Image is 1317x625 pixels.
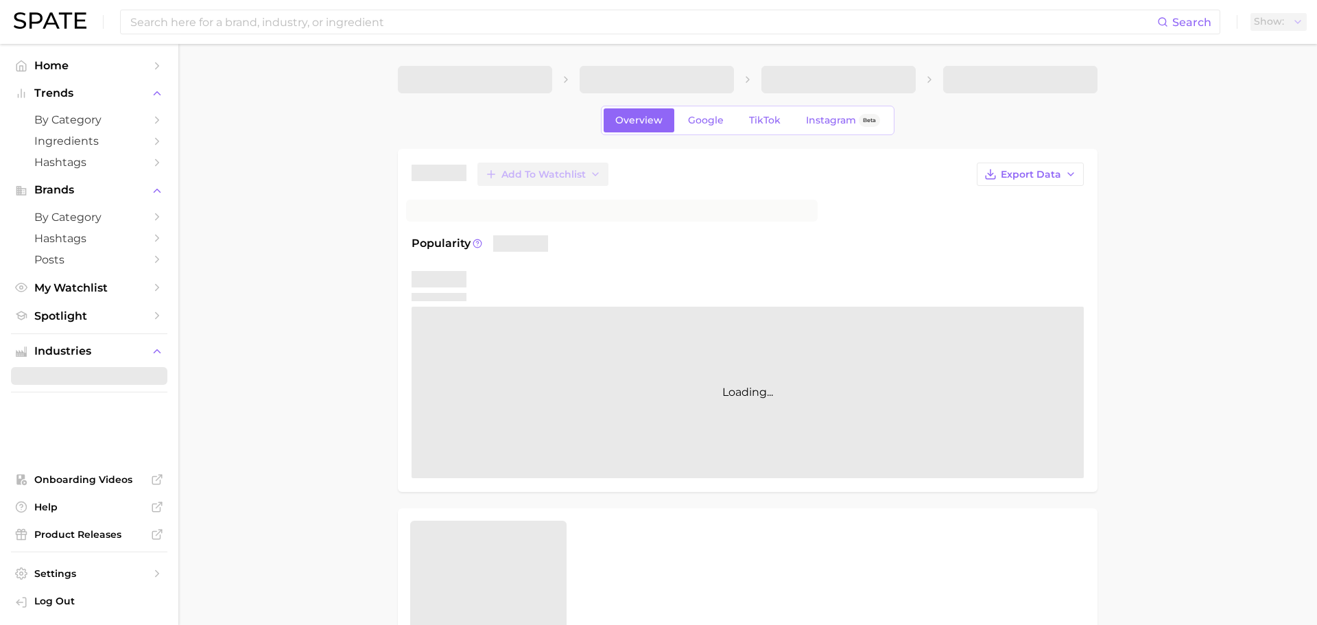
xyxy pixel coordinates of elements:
[11,469,167,490] a: Onboarding Videos
[11,130,167,152] a: Ingredients
[34,134,144,148] span: Ingredients
[11,228,167,249] a: Hashtags
[863,115,876,126] span: Beta
[34,309,144,322] span: Spotlight
[412,307,1084,478] div: Loading...
[34,528,144,541] span: Product Releases
[477,163,608,186] button: Add to Watchlist
[11,55,167,76] a: Home
[11,497,167,517] a: Help
[11,591,167,614] a: Log out. Currently logged in with e-mail marwat@spate.nyc.
[34,473,144,486] span: Onboarding Videos
[34,59,144,72] span: Home
[34,113,144,126] span: by Category
[1001,169,1061,180] span: Export Data
[14,12,86,29] img: SPATE
[11,152,167,173] a: Hashtags
[34,281,144,294] span: My Watchlist
[11,83,167,104] button: Trends
[11,341,167,362] button: Industries
[412,235,471,252] span: Popularity
[11,207,167,228] a: by Category
[11,277,167,298] a: My Watchlist
[688,115,724,126] span: Google
[977,163,1084,186] button: Export Data
[34,501,144,513] span: Help
[34,595,156,607] span: Log Out
[501,169,586,180] span: Add to Watchlist
[34,345,144,357] span: Industries
[34,156,144,169] span: Hashtags
[1250,13,1307,31] button: Show
[11,305,167,327] a: Spotlight
[1254,18,1284,25] span: Show
[11,109,167,130] a: by Category
[34,253,144,266] span: Posts
[34,184,144,196] span: Brands
[737,108,792,132] a: TikTok
[615,115,663,126] span: Overview
[34,87,144,99] span: Trends
[749,115,781,126] span: TikTok
[676,108,735,132] a: Google
[34,232,144,245] span: Hashtags
[129,10,1157,34] input: Search here for a brand, industry, or ingredient
[1172,16,1211,29] span: Search
[806,115,856,126] span: Instagram
[11,249,167,270] a: Posts
[11,180,167,200] button: Brands
[604,108,674,132] a: Overview
[34,211,144,224] span: by Category
[11,524,167,545] a: Product Releases
[794,108,892,132] a: InstagramBeta
[11,563,167,584] a: Settings
[34,567,144,580] span: Settings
